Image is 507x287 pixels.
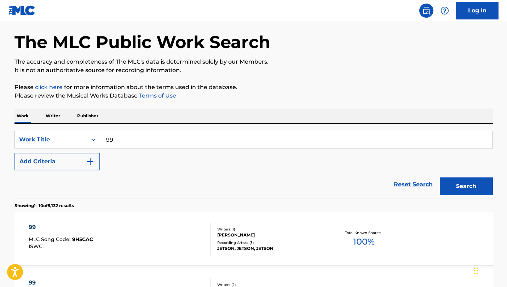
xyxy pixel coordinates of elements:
div: Help [438,4,452,18]
div: Writers ( 1 ) [217,227,324,232]
a: Public Search [419,4,433,18]
p: Please review the Musical Works Database [15,92,493,100]
p: Work [15,109,31,123]
div: JETSON, JETSON, JETSON [217,245,324,252]
div: [PERSON_NAME] [217,232,324,238]
h1: The MLC Public Work Search [15,31,270,53]
p: Total Known Shares: [345,230,383,235]
p: Showing 1 - 10 of 5,132 results [15,203,74,209]
div: Recording Artists ( 3 ) [217,240,324,245]
p: Writer [44,109,62,123]
a: Log In [456,2,499,19]
p: Publisher [75,109,100,123]
a: Reset Search [390,177,436,192]
a: Terms of Use [138,92,176,99]
iframe: Chat Widget [472,253,507,287]
a: click here [35,84,63,90]
span: MLC Song Code : [29,236,72,242]
div: Work Title [19,135,83,144]
button: Add Criteria [15,153,100,170]
p: The accuracy and completeness of The MLC's data is determined solely by our Members. [15,58,493,66]
img: search [422,6,431,15]
p: It is not an authoritative source for recording information. [15,66,493,75]
img: help [440,6,449,15]
span: 9H5CAC [72,236,93,242]
img: 9d2ae6d4665cec9f34b9.svg [86,157,94,166]
a: 99MLC Song Code:9H5CACISWC:Writers (1)[PERSON_NAME]Recording Artists (3)JETSON, JETSON, JETSONTot... [15,212,493,265]
div: Drag [474,260,478,281]
div: 99 [29,279,92,287]
span: 100 % [353,235,375,248]
button: Search [440,177,493,195]
p: Please for more information about the terms used in the database. [15,83,493,92]
span: ISWC : [29,243,45,250]
img: MLC Logo [8,5,36,16]
div: 99 [29,223,93,232]
form: Search Form [15,131,493,199]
